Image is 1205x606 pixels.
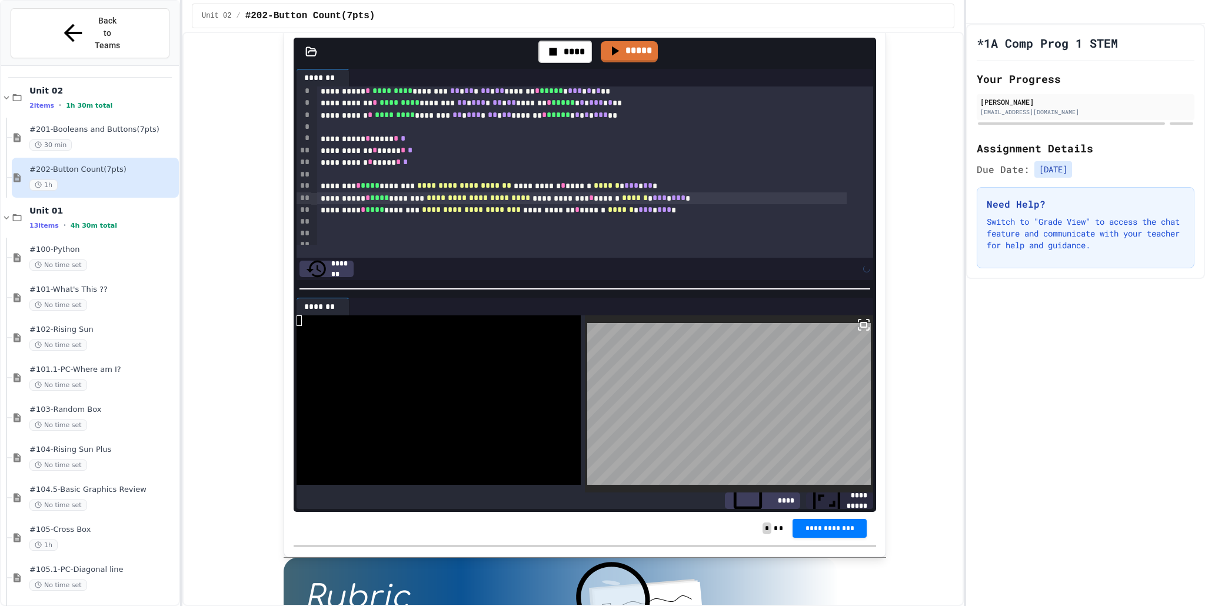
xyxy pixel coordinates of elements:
[29,179,58,191] span: 1h
[29,525,177,535] span: #105-Cross Box
[29,445,177,455] span: #104-Rising Sun Plus
[29,460,87,471] span: No time set
[29,222,59,229] span: 13 items
[977,35,1118,51] h1: *1A Comp Prog 1 STEM
[94,15,121,52] span: Back to Teams
[29,245,177,255] span: #100-Python
[29,565,177,575] span: #105.1-PC-Diagonal line
[29,500,87,511] span: No time set
[29,379,87,391] span: No time set
[29,125,177,135] span: #201-Booleans and Buttons(7pts)
[29,580,87,591] span: No time set
[29,485,177,495] span: #104.5-Basic Graphics Review
[29,285,177,295] span: #101-What's This ??
[29,419,87,431] span: No time set
[980,96,1191,107] div: [PERSON_NAME]
[29,85,177,96] span: Unit 02
[29,299,87,311] span: No time set
[59,101,61,110] span: •
[29,165,177,175] span: #202-Button Count(7pts)
[66,102,112,109] span: 1h 30m total
[29,205,177,216] span: Unit 01
[245,9,375,23] span: #202-Button Count(7pts)
[64,221,66,230] span: •
[977,71,1194,87] h2: Your Progress
[29,139,72,151] span: 30 min
[29,365,177,375] span: #101.1-PC-Where am I?
[29,259,87,271] span: No time set
[977,162,1030,177] span: Due Date:
[71,222,117,229] span: 4h 30m total
[29,325,177,335] span: #102-Rising Sun
[987,197,1184,211] h3: Need Help?
[980,108,1191,116] div: [EMAIL_ADDRESS][DOMAIN_NAME]
[977,140,1194,157] h2: Assignment Details
[29,339,87,351] span: No time set
[29,102,54,109] span: 2 items
[11,8,169,58] button: Back to Teams
[29,405,177,415] span: #103-Random Box
[29,540,58,551] span: 1h
[1034,161,1072,178] span: [DATE]
[202,11,231,21] span: Unit 02
[236,11,240,21] span: /
[987,216,1184,251] p: Switch to "Grade View" to access the chat feature and communicate with your teacher for help and ...
[317,35,856,392] div: To enrich screen reader interactions, please activate Accessibility in Grammarly extension settings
